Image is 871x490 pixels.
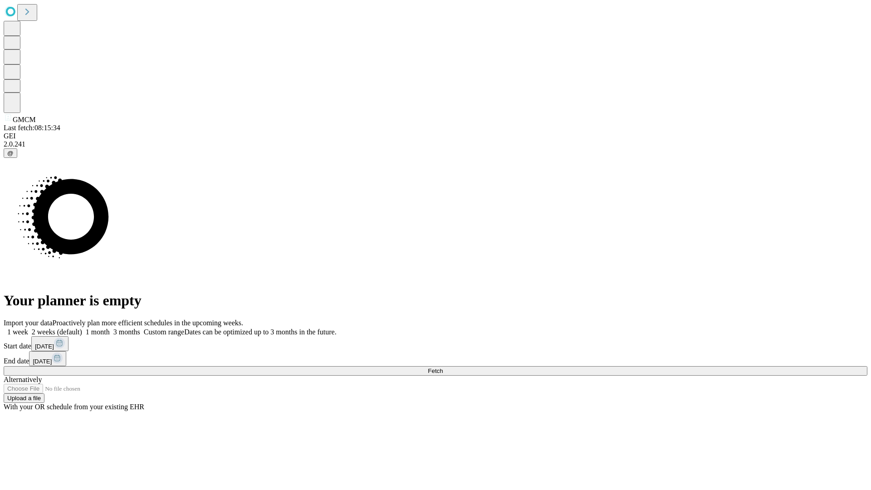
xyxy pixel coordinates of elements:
[32,328,82,336] span: 2 weeks (default)
[13,116,36,123] span: GMCM
[4,366,867,376] button: Fetch
[113,328,140,336] span: 3 months
[35,343,54,350] span: [DATE]
[86,328,110,336] span: 1 month
[31,336,69,351] button: [DATE]
[4,351,867,366] div: End date
[7,328,28,336] span: 1 week
[428,367,443,374] span: Fetch
[33,358,52,365] span: [DATE]
[4,376,42,383] span: Alternatively
[7,150,14,157] span: @
[4,132,867,140] div: GEI
[4,319,53,327] span: Import your data
[184,328,336,336] span: Dates can be optimized up to 3 months in the future.
[4,140,867,148] div: 2.0.241
[4,148,17,158] button: @
[4,393,44,403] button: Upload a file
[4,292,867,309] h1: Your planner is empty
[29,351,66,366] button: [DATE]
[53,319,243,327] span: Proactively plan more efficient schedules in the upcoming weeks.
[4,124,60,132] span: Last fetch: 08:15:34
[144,328,184,336] span: Custom range
[4,336,867,351] div: Start date
[4,403,144,411] span: With your OR schedule from your existing EHR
